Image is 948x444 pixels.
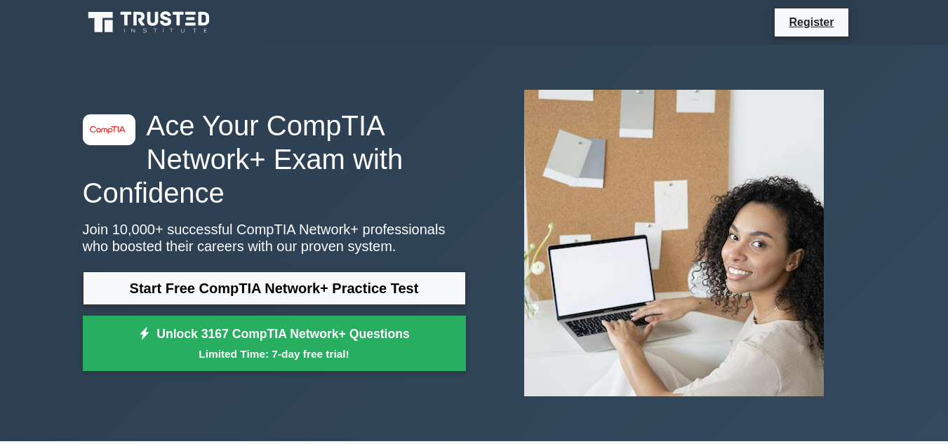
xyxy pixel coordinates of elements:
small: Limited Time: 7-day free trial! [100,346,448,362]
a: Register [780,13,842,31]
h1: Ace Your CompTIA Network+ Exam with Confidence [83,109,466,210]
a: Start Free CompTIA Network+ Practice Test [83,271,466,305]
a: Unlock 3167 CompTIA Network+ QuestionsLimited Time: 7-day free trial! [83,316,466,372]
p: Join 10,000+ successful CompTIA Network+ professionals who boosted their careers with our proven ... [83,221,466,255]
